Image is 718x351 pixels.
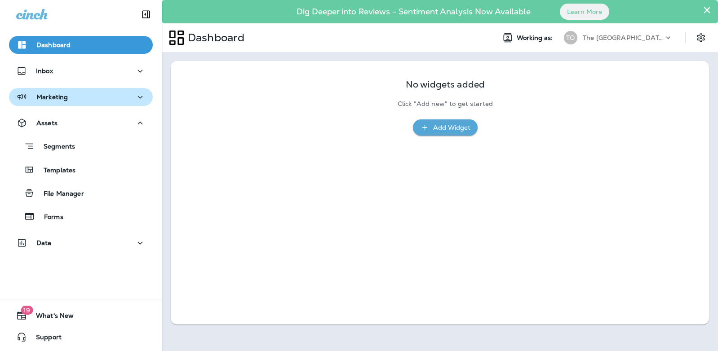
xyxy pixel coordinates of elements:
span: What's New [27,312,74,323]
button: 19What's New [9,307,153,325]
p: No widgets added [406,81,485,88]
p: Inbox [36,67,53,75]
button: File Manager [9,184,153,202]
button: Add Widget [413,119,478,136]
button: Settings [693,30,709,46]
p: Dashboard [36,41,71,48]
button: Dashboard [9,36,153,54]
p: Segments [35,143,75,152]
button: Marketing [9,88,153,106]
span: Working as: [517,34,555,42]
button: Assets [9,114,153,132]
button: Collapse Sidebar [133,5,159,23]
p: Data [36,239,52,246]
p: The [GEOGRAPHIC_DATA] [583,34,664,41]
p: File Manager [35,190,84,198]
button: Data [9,234,153,252]
button: Learn More [560,4,609,20]
p: Click "Add new" to get started [398,100,493,108]
button: Forms [9,207,153,226]
button: Close [703,3,711,17]
p: Dashboard [184,31,244,44]
div: TO [564,31,577,44]
p: Forms [35,213,63,222]
p: Templates [35,167,75,175]
button: Segments [9,136,153,156]
div: Add Widget [433,122,470,133]
button: Support [9,328,153,346]
span: 19 [21,306,33,315]
span: Support [27,333,62,344]
p: Dig Deeper into Reviews - Sentiment Analysis Now Available [270,10,557,13]
p: Marketing [36,93,68,101]
button: Inbox [9,62,153,80]
button: Templates [9,160,153,179]
p: Assets [36,119,58,127]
